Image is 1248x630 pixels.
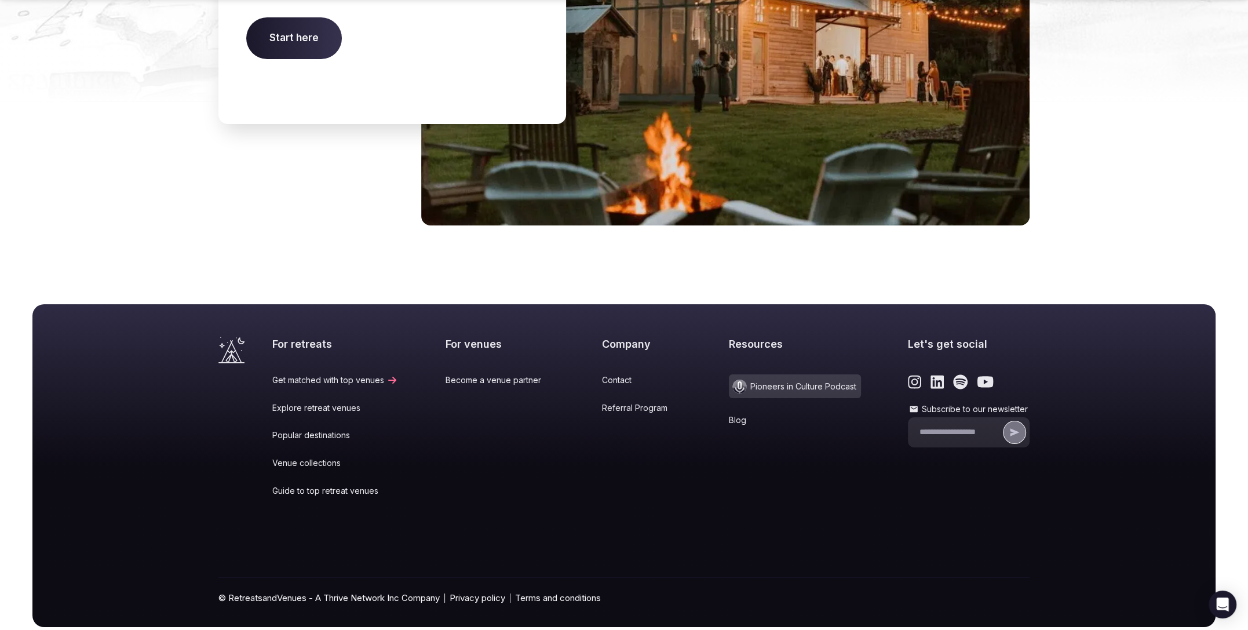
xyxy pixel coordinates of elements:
[272,429,398,441] a: Popular destinations
[450,592,505,604] a: Privacy policy
[272,402,398,414] a: Explore retreat venues
[272,457,398,469] a: Venue collections
[729,337,861,351] h2: Resources
[246,32,342,43] a: Start here
[218,337,245,363] a: Visit the homepage
[602,374,681,386] a: Contact
[729,414,861,426] a: Blog
[446,374,555,386] a: Become a venue partner
[729,374,861,398] a: Pioneers in Culture Podcast
[446,337,555,351] h2: For venues
[977,374,994,389] a: Link to the retreats and venues Youtube page
[602,337,681,351] h2: Company
[908,374,921,389] a: Link to the retreats and venues Instagram page
[953,374,968,389] a: Link to the retreats and venues Spotify page
[1209,591,1236,618] div: Open Intercom Messenger
[246,17,342,59] span: Start here
[218,578,1030,627] div: © RetreatsandVenues - A Thrive Network Inc Company
[602,402,681,414] a: Referral Program
[272,485,398,497] a: Guide to top retreat venues
[930,374,944,389] a: Link to the retreats and venues LinkedIn page
[908,403,1030,415] label: Subscribe to our newsletter
[272,337,398,351] h2: For retreats
[908,337,1030,351] h2: Let's get social
[515,592,601,604] a: Terms and conditions
[272,374,398,386] a: Get matched with top venues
